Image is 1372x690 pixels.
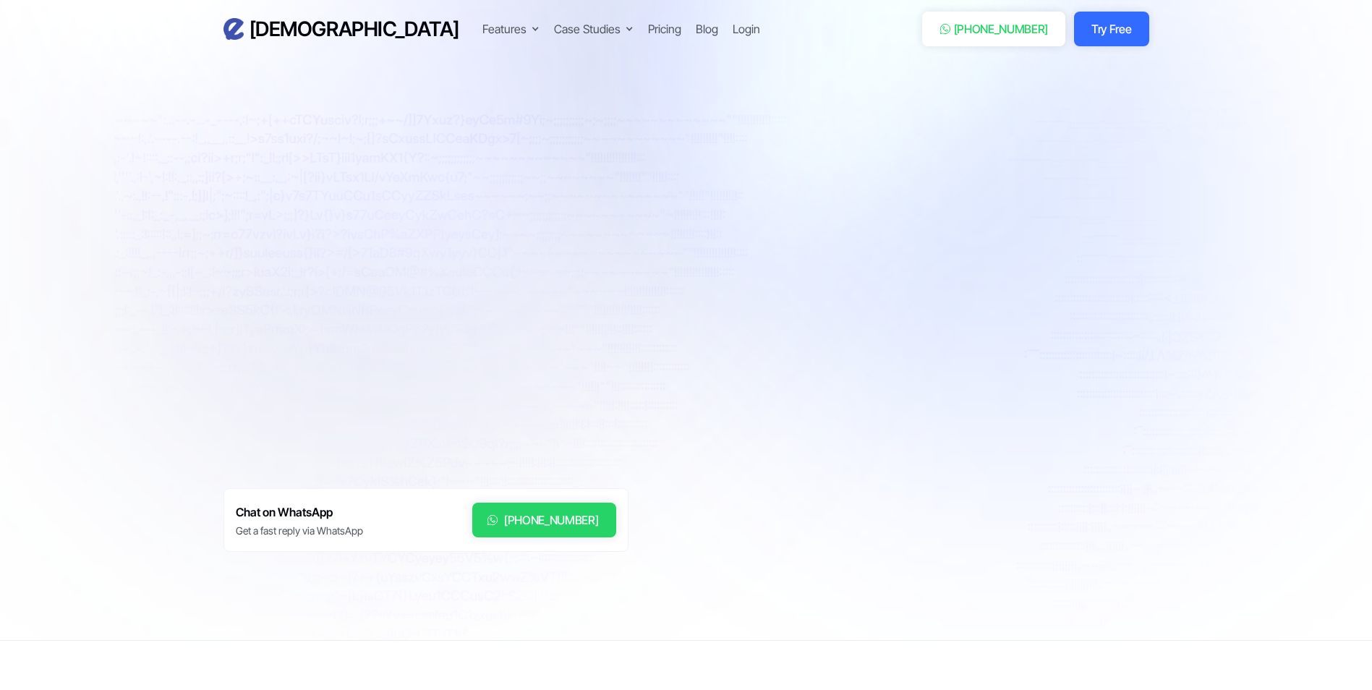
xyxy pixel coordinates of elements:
a: [PHONE_NUMBER] [472,503,616,537]
h6: Chat on WhatsApp [236,503,363,522]
div: Case Studies [554,20,634,38]
a: home [223,17,459,42]
div: Features [482,20,540,38]
a: Blog [696,20,718,38]
div: Features [482,20,527,38]
div: [PHONE_NUMBER] [504,511,599,529]
h3: [DEMOGRAPHIC_DATA] [250,17,459,42]
div: [PHONE_NUMBER] [954,20,1049,38]
a: [PHONE_NUMBER] [922,12,1066,46]
a: Login [733,20,760,38]
a: Try Free [1074,12,1149,46]
a: Pricing [648,20,681,38]
div: Get a fast reply via WhatsApp [236,524,363,538]
div: Case Studies [554,20,621,38]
